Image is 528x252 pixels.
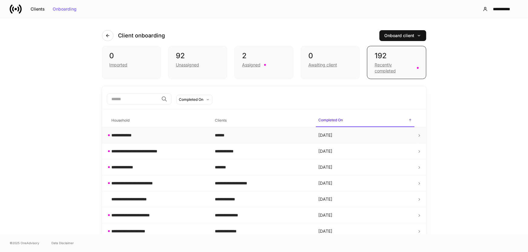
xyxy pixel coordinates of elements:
[313,175,417,191] td: [DATE]
[313,143,417,159] td: [DATE]
[242,51,286,61] div: 2
[234,46,294,79] div: 2Assigned
[379,30,426,41] button: Onboard client
[53,7,77,11] div: Onboarding
[215,117,227,123] h6: Clients
[316,114,415,127] span: Completed On
[49,4,80,14] button: Onboarding
[102,46,161,79] div: 0Imported
[308,51,352,61] div: 0
[212,114,311,127] span: Clients
[375,62,413,74] div: Recently completed
[31,7,45,11] div: Clients
[313,207,417,223] td: [DATE]
[110,62,128,68] div: Imported
[176,62,199,68] div: Unassigned
[318,117,343,123] h6: Completed On
[313,159,417,175] td: [DATE]
[308,62,337,68] div: Awaiting client
[176,51,220,61] div: 92
[10,241,39,245] span: © 2025 OneAdvisory
[176,95,212,104] button: Completed On
[313,223,417,239] td: [DATE]
[27,4,49,14] button: Clients
[313,127,417,143] td: [DATE]
[112,117,130,123] h6: Household
[110,51,153,61] div: 0
[179,97,204,102] div: Completed On
[51,241,74,245] a: Data Disclaimer
[109,114,208,127] span: Household
[385,33,421,38] div: Onboard client
[313,191,417,207] td: [DATE]
[301,46,360,79] div: 0Awaiting client
[367,46,426,79] div: 192Recently completed
[168,46,227,79] div: 92Unassigned
[118,32,165,39] h4: Client onboarding
[242,62,261,68] div: Assigned
[375,51,418,61] div: 192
